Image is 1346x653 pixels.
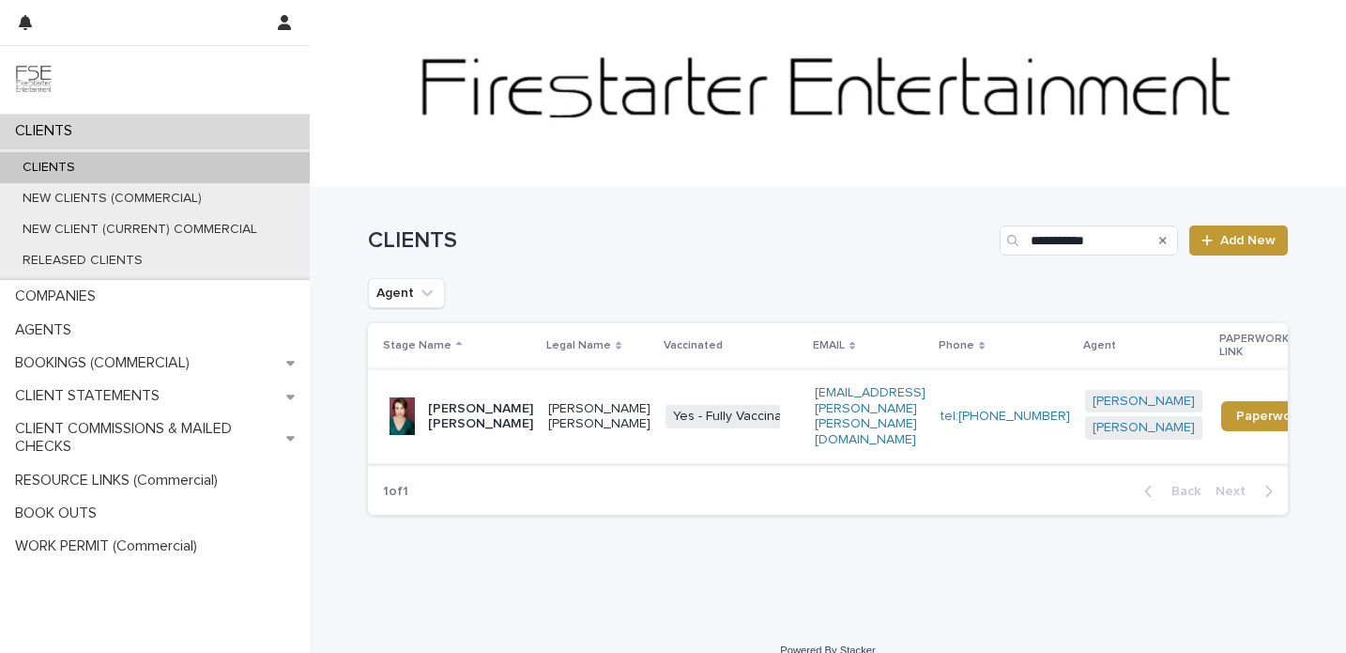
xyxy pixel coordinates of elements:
a: [EMAIL_ADDRESS][PERSON_NAME][PERSON_NAME][DOMAIN_NAME] [815,386,925,446]
input: Search [1000,225,1178,256]
span: Back [1160,485,1201,498]
p: Phone [939,335,974,356]
span: Paperwork [1236,410,1303,423]
span: Add New [1220,234,1276,247]
button: Back [1129,483,1208,500]
p: CLIENTS [8,160,90,176]
a: tel:[PHONE_NUMBER] [941,410,1070,423]
img: 9JgRvJ3ETPGCJDhvPVA5 [15,61,53,99]
button: Next [1208,483,1288,500]
span: Yes - Fully Vaccinated [665,405,809,428]
p: COMPANIES [8,288,111,305]
p: RESOURCE LINKS (Commercial) [8,472,233,490]
p: [PERSON_NAME] [PERSON_NAME] [548,401,650,433]
a: [PERSON_NAME] [1093,394,1195,410]
a: Paperwork [1221,401,1318,431]
p: CLIENT STATEMENTS [8,387,175,405]
p: CLIENTS [8,122,87,140]
p: PAPERWORK LINK [1219,329,1308,364]
a: Add New [1189,225,1288,256]
p: BOOKINGS (COMMERCIAL) [8,354,205,372]
p: [PERSON_NAME] [PERSON_NAME] [428,401,533,433]
p: 1 of 1 [368,469,423,515]
p: Vaccinated [664,335,723,356]
button: Agent [368,278,445,308]
p: BOOK OUTS [8,505,112,522]
p: Agent [1083,335,1116,356]
h1: CLIENTS [368,227,992,255]
p: NEW CLIENTS (COMMERCIAL) [8,191,217,207]
a: [PERSON_NAME] [1093,420,1195,436]
p: RELEASED CLIENTS [8,253,158,269]
p: AGENTS [8,321,86,339]
p: WORK PERMIT (Commercial) [8,537,212,555]
p: EMAIL [813,335,845,356]
p: CLIENT COMMISSIONS & MAILED CHECKS [8,420,286,456]
p: Stage Name [383,335,451,356]
p: Legal Name [546,335,611,356]
p: NEW CLIENT (CURRENT) COMMERCIAL [8,222,272,238]
span: Next [1216,485,1257,498]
